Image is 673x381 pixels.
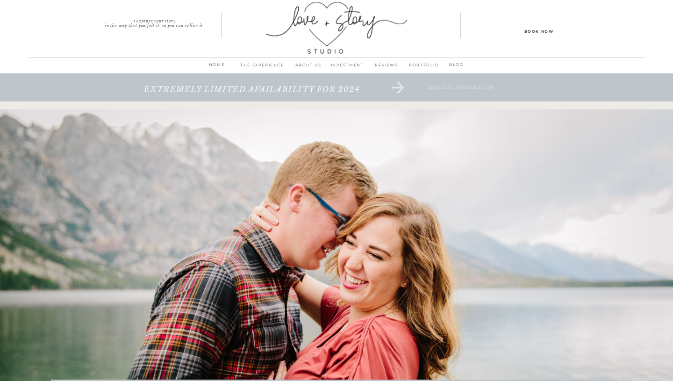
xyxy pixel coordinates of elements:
[444,61,469,70] a: BLOG
[367,61,406,74] a: REVIEWS
[328,61,367,74] a: INVESTMENT
[406,61,442,74] a: PORTFOLIO
[87,19,222,25] p: I capture your story in the way that you felt it, so you can relive it.
[204,61,229,74] a: home
[236,61,289,74] a: THE EXPERIENCE
[87,19,222,25] a: I capture your storyin the way that you felt it, so you can relive it.
[497,28,581,34] a: Book Now
[289,61,328,74] a: ABOUT us
[113,85,391,104] a: extremely limited availability for 2024
[379,85,544,104] a: request information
